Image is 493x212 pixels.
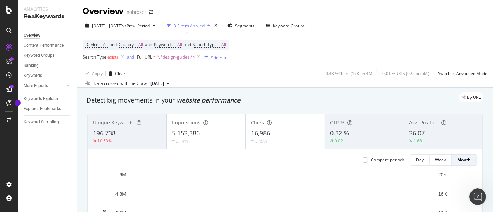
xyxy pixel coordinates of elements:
[174,42,176,47] span: =
[92,71,103,77] div: Apply
[457,157,471,163] div: Month
[255,138,267,144] div: 3.45%
[459,92,483,102] div: legacy label
[469,188,486,205] iframe: Intercom live chat
[438,172,447,177] text: 20K
[218,42,220,47] span: =
[24,82,48,89] div: More Reports
[148,79,172,88] button: [DATE]
[438,191,447,197] text: 16K
[452,154,477,166] button: Month
[24,72,72,79] a: Keywords
[174,23,205,29] div: 3 Filters Applied
[410,154,430,166] button: Day
[135,42,137,47] span: =
[438,71,487,77] div: Switch to Advanced Mode
[85,42,98,47] span: Device
[24,52,54,59] div: Keyword Groups
[435,157,446,163] div: Week
[83,20,158,31] button: [DATE] - [DATE]vsPrev. Period
[94,80,148,87] div: Data crossed with the Crawl
[184,42,191,47] span: and
[335,138,343,144] div: 0.02
[414,138,422,144] div: 1.68
[145,42,152,47] span: and
[115,191,126,197] text: 4.8M
[24,32,72,39] a: Overview
[122,23,150,29] span: vs Prev. Period
[251,119,264,126] span: Clicks
[211,54,229,60] div: Add Filter
[15,100,21,106] div: Tooltip anchor
[24,62,72,69] a: Ranking
[201,53,229,61] button: Add Filter
[176,138,188,144] div: 3.14%
[127,9,146,16] div: nobroker
[172,129,200,137] span: 5,152,386
[92,23,122,29] span: [DATE] - [DATE]
[115,71,126,77] div: Clear
[120,172,126,177] text: 6M
[24,42,72,49] a: Content Performance
[435,68,487,79] button: Switch to Advanced Mode
[382,71,429,77] div: 0.01 % URLs ( 925 on 5M )
[177,40,182,50] span: All
[106,68,126,79] button: Clear
[93,119,134,126] span: Unique Keywords
[24,72,42,79] div: Keywords
[467,95,481,99] span: By URL
[326,71,374,77] div: 0.43 % Clicks ( 17K on 4M )
[83,54,106,60] span: Search Type
[107,54,119,60] span: exists
[24,118,59,126] div: Keyword Sampling
[164,20,213,31] button: 3 Filters Applied
[93,129,115,137] span: 196,738
[119,42,134,47] span: Country
[251,129,270,137] span: 16,986
[24,6,71,12] div: Analytics
[97,138,112,144] div: 10.53%
[154,42,173,47] span: Keywords
[193,42,217,47] span: Search Type
[153,54,156,60] span: =
[251,140,254,142] img: Equal
[103,40,108,50] span: All
[24,52,72,59] a: Keyword Groups
[225,20,257,31] button: Segments
[24,12,71,20] div: RealKeywords
[83,68,103,79] button: Apply
[24,118,72,126] a: Keyword Sampling
[330,119,345,126] span: CTR %
[110,42,117,47] span: and
[24,82,65,89] a: More Reports
[409,129,425,137] span: 26.07
[416,157,424,163] div: Day
[330,129,349,137] span: 0.32 %
[149,10,153,15] div: arrow-right-arrow-left
[150,80,164,87] span: 2025 Sep. 1st
[24,95,72,103] a: Keywords Explorer
[137,54,152,60] span: Full URL
[100,42,102,47] span: =
[157,52,196,62] span: ^.*design-guides.*$
[371,157,405,163] div: Compare periods
[213,22,219,29] div: times
[235,23,254,29] span: Segments
[221,40,226,50] span: All
[138,40,143,50] span: All
[24,32,40,39] div: Overview
[172,119,200,126] span: Impressions
[24,95,58,103] div: Keywords Explorer
[24,105,61,113] div: Explorer Bookmarks
[83,6,124,17] div: Overview
[172,140,175,142] img: Equal
[24,42,64,49] div: Content Performance
[127,54,134,60] button: and
[409,119,439,126] span: Avg. Position
[273,23,305,29] div: Keyword Groups
[430,154,452,166] button: Week
[263,20,308,31] button: Keyword Groups
[24,62,39,69] div: Ranking
[24,105,72,113] a: Explorer Bookmarks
